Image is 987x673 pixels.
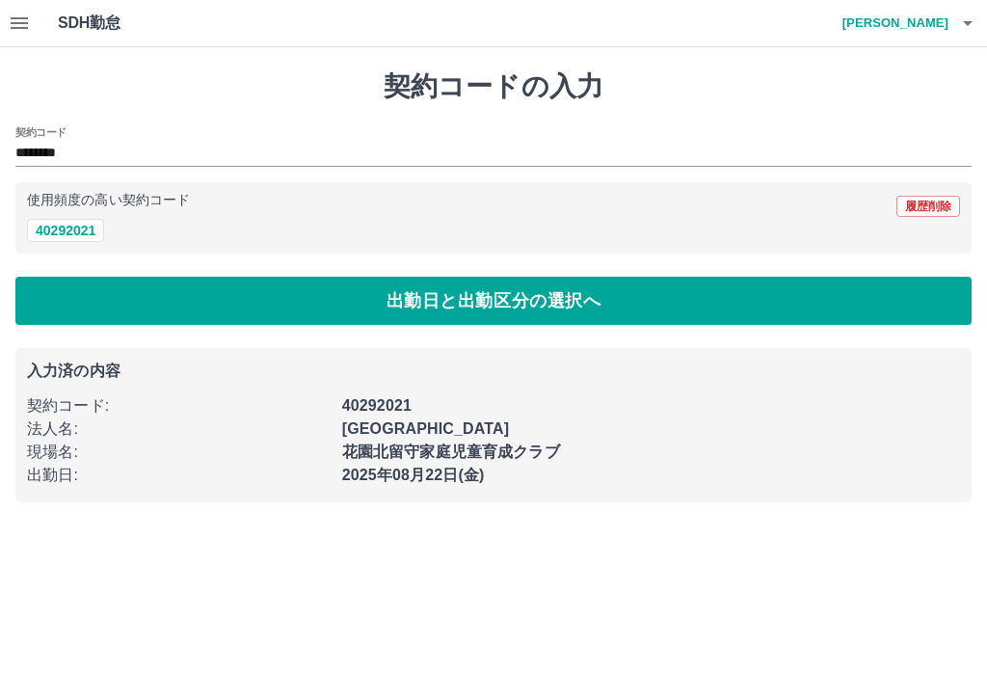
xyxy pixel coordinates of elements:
[15,70,972,103] h1: 契約コードの入力
[15,124,67,140] h2: 契約コード
[27,219,104,242] button: 40292021
[342,420,510,437] b: [GEOGRAPHIC_DATA]
[342,467,485,483] b: 2025年08月22日(金)
[342,397,412,414] b: 40292021
[27,394,331,417] p: 契約コード :
[27,441,331,464] p: 現場名 :
[27,194,190,207] p: 使用頻度の高い契約コード
[27,363,960,379] p: 入力済の内容
[342,444,560,460] b: 花園北留守家庭児童育成クラブ
[27,417,331,441] p: 法人名 :
[27,464,331,487] p: 出勤日 :
[15,277,972,325] button: 出勤日と出勤区分の選択へ
[896,196,960,217] button: 履歴削除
